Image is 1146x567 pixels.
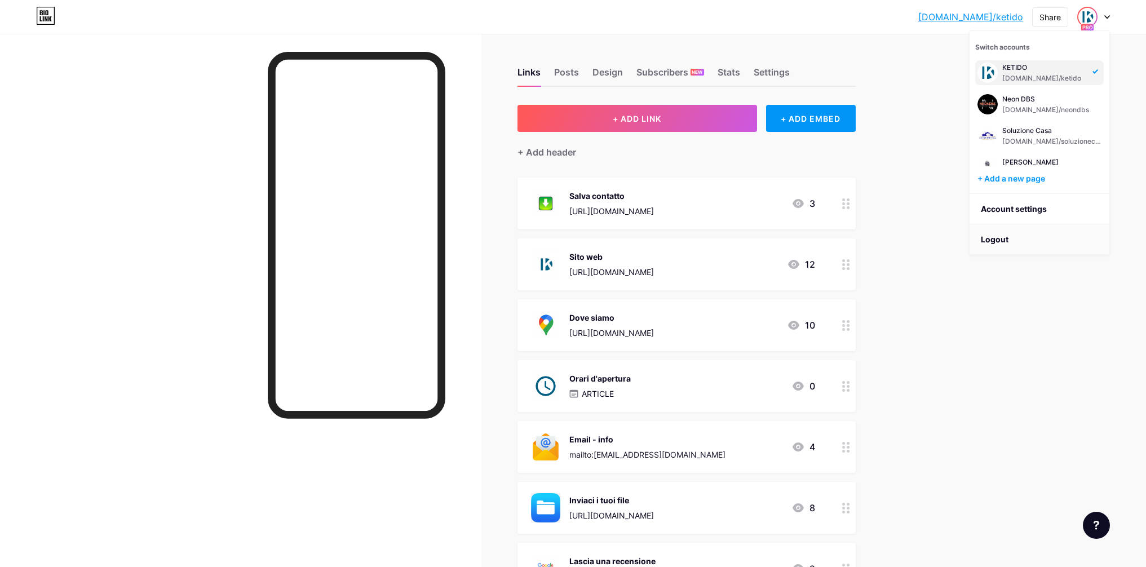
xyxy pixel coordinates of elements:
div: [URL][DOMAIN_NAME] [569,510,654,521]
span: Switch accounts [975,43,1030,51]
img: Email - info [531,432,560,462]
div: Links [517,65,541,86]
div: 8 [791,501,815,515]
div: Neon DBS [1002,95,1089,104]
div: [DOMAIN_NAME]/soluzionecasa [1002,137,1101,146]
div: Stats [718,65,740,86]
div: 0 [791,379,815,393]
div: Orari d'apertura [569,373,631,384]
img: ketido [1078,8,1096,26]
div: 4 [791,440,815,454]
div: Salva contatto [569,190,654,202]
div: Settings [754,65,790,86]
div: + Add a new page [977,173,1104,184]
div: + ADD EMBED [766,105,856,132]
img: Sito web [531,250,560,279]
div: Sito web [569,251,654,263]
a: Account settings [970,194,1109,224]
div: [DOMAIN_NAME]/neondbs [1002,105,1089,114]
div: [PERSON_NAME] [1002,158,1086,167]
div: Subscribers [636,65,704,86]
img: Salva contatto [531,189,560,218]
img: ketido [977,157,998,178]
div: Posts [554,65,579,86]
div: mailto:[EMAIL_ADDRESS][DOMAIN_NAME] [569,449,725,460]
span: NEW [692,69,702,76]
img: Inviaci i tuoi file [531,493,560,522]
li: Logout [970,224,1109,255]
p: ARTICLE [582,388,614,400]
button: + ADD LINK [517,105,757,132]
div: [URL][DOMAIN_NAME] [569,266,654,278]
div: Soluzione Casa [1002,126,1101,135]
a: [DOMAIN_NAME]/ketido [918,10,1023,24]
div: Inviaci i tuoi file [569,494,654,506]
div: [URL][DOMAIN_NAME] [569,327,654,339]
div: Dove siamo [569,312,654,324]
img: ketido [977,126,998,146]
div: 12 [787,258,815,271]
div: Lascia una recensione [569,555,656,567]
div: [URL][DOMAIN_NAME] [569,205,654,217]
div: Design [592,65,623,86]
span: + ADD LINK [613,114,661,123]
div: 3 [791,197,815,210]
div: + Add header [517,145,576,159]
div: 10 [787,318,815,332]
img: ketido [977,94,998,114]
img: Dove siamo [531,311,560,340]
div: Share [1039,11,1061,23]
div: [DOMAIN_NAME]/ketido [1002,74,1086,83]
img: Orari d'apertura [531,371,560,401]
img: ketido [977,63,998,83]
div: KETIDO [1002,63,1086,72]
div: Email - info [569,433,725,445]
